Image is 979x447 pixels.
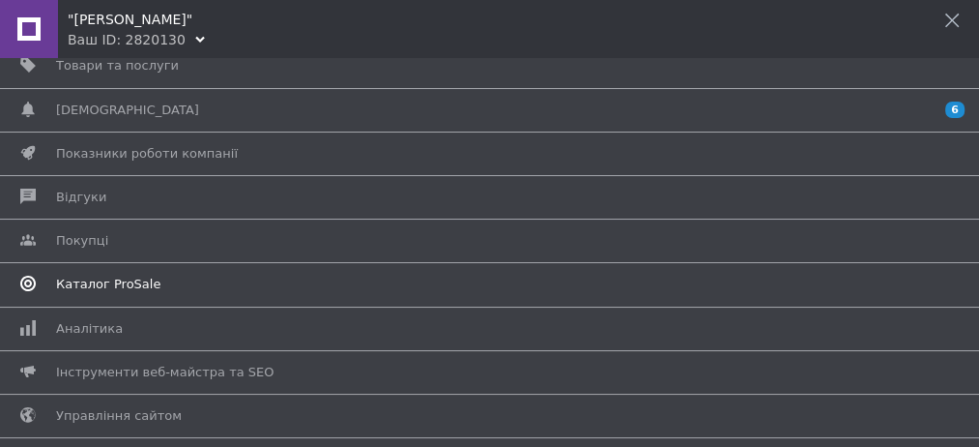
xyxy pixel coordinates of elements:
span: Покупці [56,232,108,250]
span: Інструменти веб-майстра та SEO [56,364,274,381]
span: Аналітика [56,320,123,338]
div: Ваш ID: 2820130 [68,30,186,49]
span: Показники роботи компанії [56,145,238,163]
span: Товари та послуги [56,57,179,74]
span: Каталог ProSale [56,276,160,293]
span: Відгуки [56,189,106,206]
span: 6 [945,102,965,118]
span: [DEMOGRAPHIC_DATA] [56,102,199,119]
span: Управління сайтом [56,407,182,425]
